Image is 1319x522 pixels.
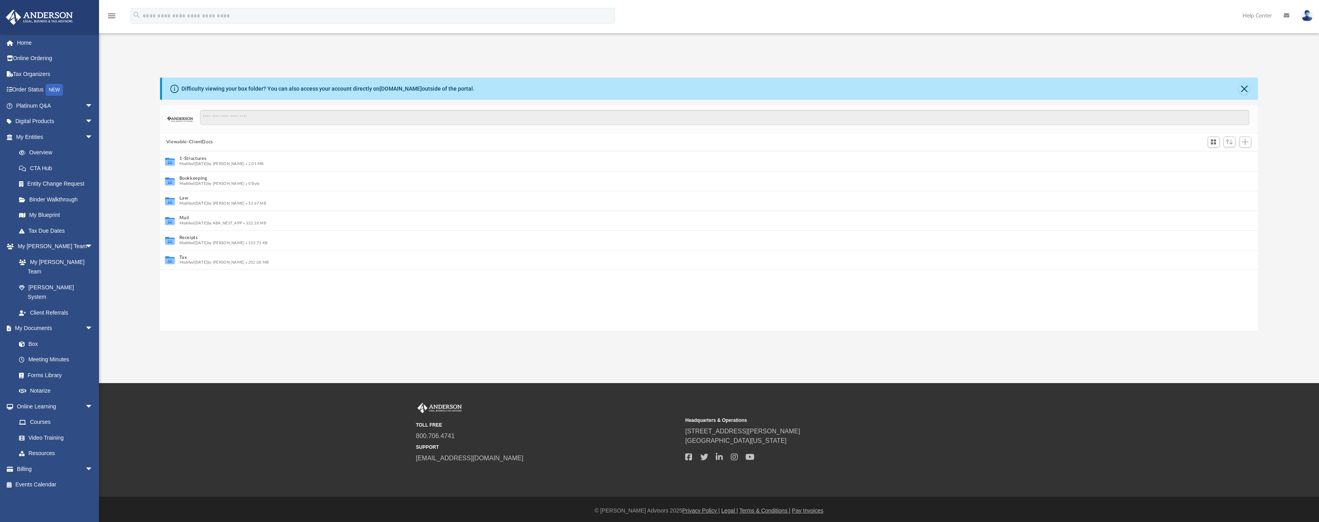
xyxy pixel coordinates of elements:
[685,437,787,444] a: [GEOGRAPHIC_DATA][US_STATE]
[721,507,738,514] a: Legal |
[11,145,105,161] a: Overview
[6,114,105,129] a: Digital Productsarrow_drop_down
[85,239,101,255] span: arrow_drop_down
[244,241,267,245] span: 153.71 KB
[1208,137,1220,148] button: Switch to Grid View
[11,305,101,321] a: Client Referrals
[1239,83,1250,94] button: Close
[179,235,1228,240] button: Receipts
[244,181,259,185] span: 0 Byte
[85,321,101,337] span: arrow_drop_down
[379,85,422,92] a: [DOMAIN_NAME]
[46,84,63,96] div: NEW
[85,98,101,114] span: arrow_drop_down
[179,196,1228,201] button: Law
[85,114,101,130] span: arrow_drop_down
[6,461,105,477] a: Billingarrow_drop_down
[6,98,105,114] a: Platinum Q&Aarrow_drop_down
[85,129,101,145] span: arrow_drop_down
[244,201,266,205] span: 52.67 MB
[11,430,97,446] a: Video Training
[6,399,101,414] a: Online Learningarrow_drop_down
[416,421,680,429] small: TOLL FREE
[179,221,242,225] span: Modified [DATE] by ABA_NEST_APP
[179,161,245,165] span: Modified [DATE] by [PERSON_NAME]
[179,260,245,264] span: Modified [DATE] by [PERSON_NAME]
[179,255,1228,260] button: Tax
[6,477,105,493] a: Events Calendar
[179,241,245,245] span: Modified [DATE] by [PERSON_NAME]
[11,367,97,383] a: Forms Library
[11,414,101,430] a: Courses
[11,279,101,305] a: [PERSON_NAME] System
[1224,137,1235,147] button: Sort
[107,11,116,21] i: menu
[242,221,266,225] span: 322.18 MB
[99,507,1319,515] div: © [PERSON_NAME] Advisors 2025
[11,352,101,368] a: Meeting Minutes
[179,176,1228,181] button: Bookkeeping
[6,51,105,66] a: Online Ordering
[6,66,105,82] a: Tax Organizers
[11,446,101,461] a: Resources
[244,260,269,264] span: 202.08 MB
[792,507,823,514] a: Pay Invoices
[107,15,116,21] a: menu
[416,455,523,461] a: [EMAIL_ADDRESS][DOMAIN_NAME]
[179,156,1228,161] button: 1-Structures
[11,192,105,207] a: Binder Walkthrough
[416,444,680,451] small: SUPPORT
[85,461,101,477] span: arrow_drop_down
[416,403,463,413] img: Anderson Advisors Platinum Portal
[11,176,105,192] a: Entity Change Request
[179,201,245,205] span: Modified [DATE] by [PERSON_NAME]
[1239,137,1251,148] button: Add
[685,428,800,435] a: [STREET_ADDRESS][PERSON_NAME]
[11,336,97,352] a: Box
[181,85,475,93] div: Difficulty viewing your box folder? You can also access your account directly on outside of the p...
[179,181,245,185] span: Modified [DATE] by [PERSON_NAME]
[6,321,101,336] a: My Documentsarrow_drop_down
[179,215,1228,220] button: Mail
[6,239,101,254] a: My [PERSON_NAME] Teamarrow_drop_down
[6,35,105,51] a: Home
[1301,10,1313,21] img: User Pic
[244,161,263,165] span: 2.01 MB
[132,11,141,19] i: search
[6,82,105,98] a: Order StatusNEW
[682,507,720,514] a: Privacy Policy |
[4,9,75,25] img: Anderson Advisors Platinum Portal
[11,207,101,223] a: My Blueprint
[85,399,101,415] span: arrow_drop_down
[11,223,105,239] a: Tax Due Dates
[11,383,101,399] a: Notarize
[6,129,105,145] a: My Entitiesarrow_drop_down
[160,151,1258,331] div: grid
[200,110,1250,125] input: Search files and folders
[685,417,949,424] small: Headquarters & Operations
[740,507,791,514] a: Terms & Conditions |
[166,139,213,146] button: Viewable-ClientDocs
[11,160,105,176] a: CTA Hub
[11,254,97,279] a: My [PERSON_NAME] Team
[416,433,455,439] a: 800.706.4741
